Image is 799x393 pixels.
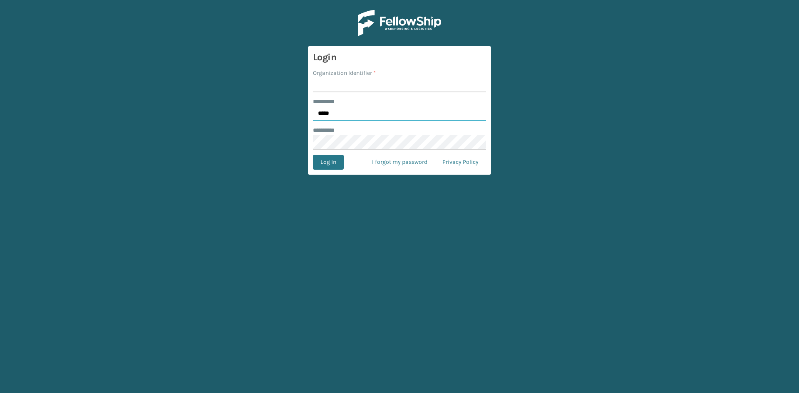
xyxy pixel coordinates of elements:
h3: Login [313,51,486,64]
button: Log In [313,155,344,170]
img: Logo [358,10,441,36]
a: I forgot my password [365,155,435,170]
a: Privacy Policy [435,155,486,170]
label: Organization Identifier [313,69,376,77]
